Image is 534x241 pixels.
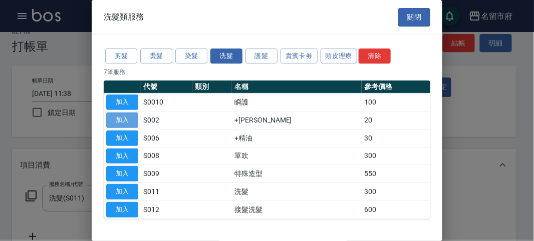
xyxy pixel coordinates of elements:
td: 洗髮 [232,183,362,201]
td: 550 [362,165,430,183]
button: 清除 [359,48,391,64]
td: +精油 [232,129,362,147]
td: S0010 [141,93,193,111]
td: 600 [362,200,430,218]
button: 加入 [106,202,138,217]
td: S002 [141,111,193,129]
td: S008 [141,147,193,165]
td: +[PERSON_NAME] [232,111,362,129]
button: 洗髮 [210,48,242,64]
td: 20 [362,111,430,129]
button: 頭皮理療 [321,48,358,64]
button: 加入 [106,148,138,164]
td: S006 [141,129,193,147]
button: 剪髮 [105,48,137,64]
th: 名稱 [232,80,362,93]
th: 代號 [141,80,193,93]
button: 護髮 [245,48,278,64]
button: 染髮 [175,48,207,64]
button: 加入 [106,184,138,199]
td: 100 [362,93,430,111]
td: S011 [141,183,193,201]
td: 300 [362,147,430,165]
th: 參考價格 [362,80,430,93]
p: 7 筆服務 [104,67,430,76]
td: S009 [141,165,193,183]
button: 加入 [106,166,138,181]
span: 洗髮類服務 [104,12,144,22]
td: 30 [362,129,430,147]
button: 加入 [106,130,138,146]
td: 單吹 [232,147,362,165]
td: 瞬護 [232,93,362,111]
td: S012 [141,200,193,218]
td: 特殊造型 [232,165,362,183]
th: 類別 [193,80,232,93]
td: 300 [362,183,430,201]
button: 加入 [106,94,138,110]
td: 接髮洗髮 [232,200,362,218]
button: 貴賓卡劵 [281,48,318,64]
button: 燙髮 [140,48,172,64]
button: 加入 [106,112,138,128]
button: 關閉 [398,8,430,26]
